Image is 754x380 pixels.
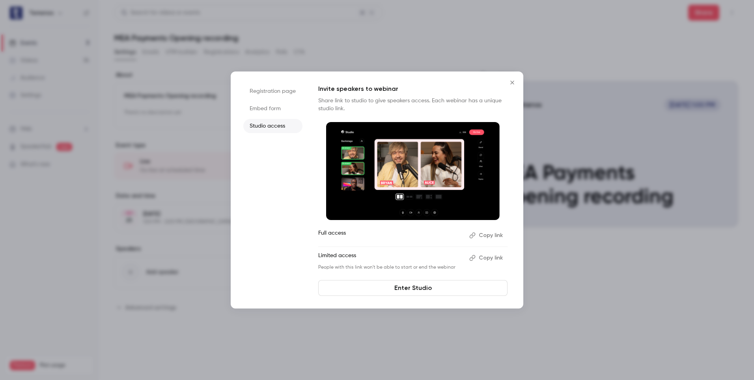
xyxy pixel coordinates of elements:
li: Embed form [243,102,302,116]
img: Invite speakers to webinar [326,122,500,220]
button: Close [504,75,520,90]
p: Invite speakers to webinar [318,84,508,94]
p: Limited access [318,252,463,264]
p: Share link to studio to give speakers access. Each webinar has a unique studio link. [318,97,508,113]
li: Registration page [243,84,302,98]
p: People with this link won't be able to start or end the webinar [318,264,463,271]
a: Enter Studio [318,280,508,296]
p: Full access [318,229,463,242]
button: Copy link [466,229,508,242]
button: Copy link [466,252,508,264]
li: Studio access [243,119,302,133]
